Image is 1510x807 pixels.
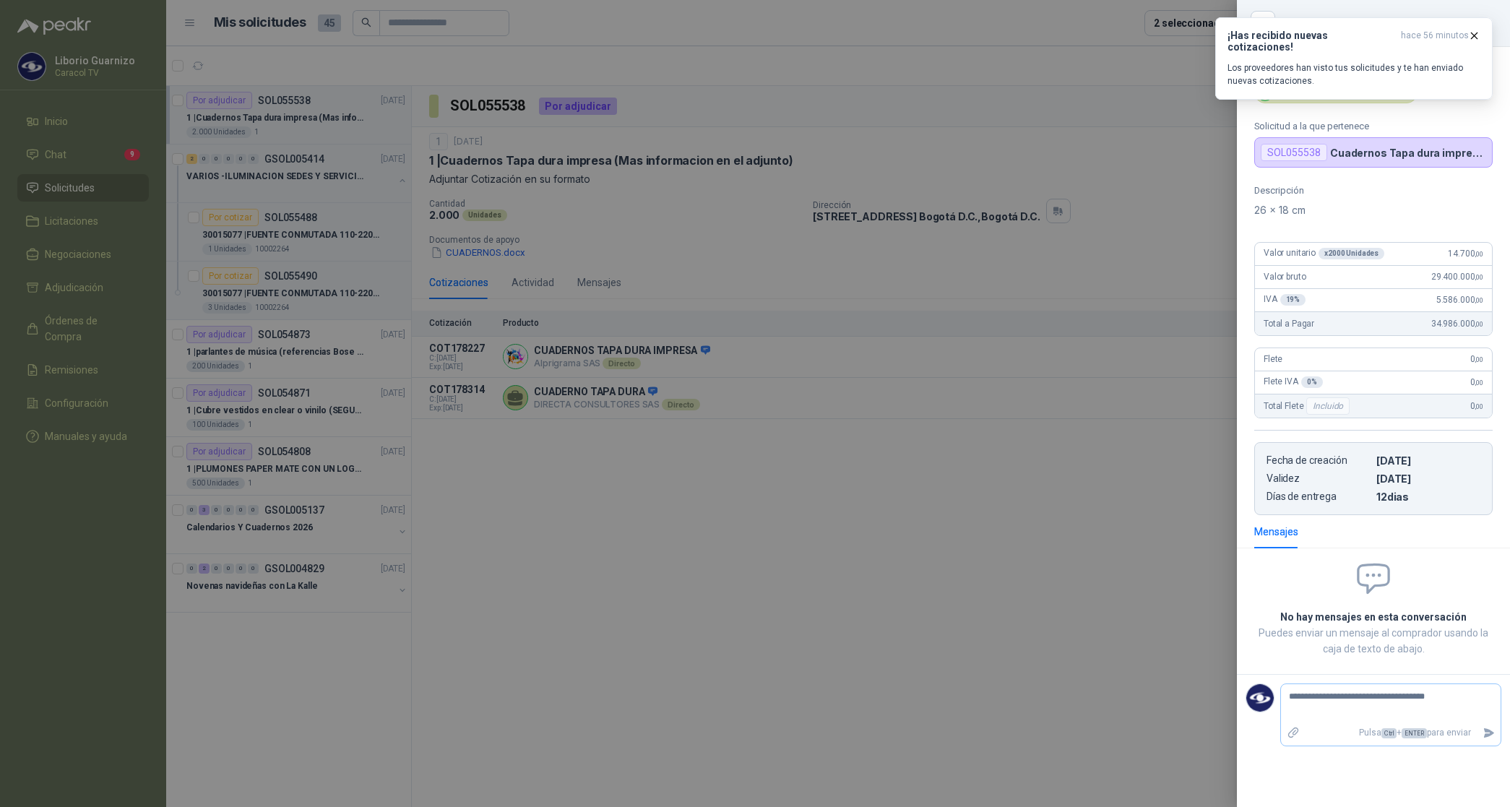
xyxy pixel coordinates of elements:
div: x 2000 Unidades [1319,248,1384,259]
button: ¡Has recibido nuevas cotizaciones!hace 56 minutos Los proveedores han visto tus solicitudes y te ... [1215,17,1493,100]
p: Solicitud a la que pertenece [1254,121,1493,131]
div: 19 % [1280,294,1306,306]
span: Total Flete [1264,397,1352,415]
span: ,00 [1475,355,1483,363]
p: [DATE] [1376,472,1480,485]
label: Adjuntar archivos [1281,720,1306,746]
span: Ctrl [1381,728,1397,738]
p: Días de entrega [1267,491,1371,503]
span: 14.700 [1448,249,1483,259]
span: IVA [1264,294,1306,306]
span: ,00 [1475,379,1483,387]
button: Enviar [1477,720,1501,746]
h2: No hay mensajes en esta conversación [1254,609,1493,625]
div: Incluido [1306,397,1350,415]
p: [DATE] [1376,454,1480,467]
h3: ¡Has recibido nuevas cotizaciones! [1228,30,1395,53]
span: hace 56 minutos [1401,30,1469,53]
p: 12 dias [1376,491,1480,503]
div: SOL055538 [1261,144,1327,161]
p: Fecha de creación [1267,454,1371,467]
span: ,00 [1475,320,1483,328]
p: Puedes enviar un mensaje al comprador usando la caja de texto de abajo. [1254,625,1493,657]
span: Flete IVA [1264,376,1323,388]
p: Descripción [1254,185,1493,196]
p: Cuadernos Tapa dura impresa (Mas informacion en el adjunto) [1330,147,1486,159]
span: ,00 [1475,296,1483,304]
span: 29.400.000 [1431,272,1483,282]
span: Valor unitario [1264,248,1384,259]
span: ,00 [1475,402,1483,410]
img: Company Logo [1246,684,1274,712]
div: Mensajes [1254,524,1298,540]
p: Los proveedores han visto tus solicitudes y te han enviado nuevas cotizaciones. [1228,61,1480,87]
span: 0 [1470,401,1483,411]
p: 26 x 18 cm [1254,202,1493,219]
span: Flete [1264,354,1282,364]
p: Validez [1267,472,1371,485]
span: Valor bruto [1264,272,1306,282]
span: Total a Pagar [1264,319,1314,329]
span: 0 [1470,354,1483,364]
span: ENTER [1402,728,1427,738]
span: 0 [1470,377,1483,387]
div: 0 % [1301,376,1323,388]
span: ,00 [1475,250,1483,258]
span: 34.986.000 [1431,319,1483,329]
span: 5.586.000 [1436,295,1483,305]
div: COT178314 [1283,12,1493,35]
span: ,00 [1475,273,1483,281]
button: Close [1254,14,1272,32]
p: Pulsa + para enviar [1306,720,1477,746]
